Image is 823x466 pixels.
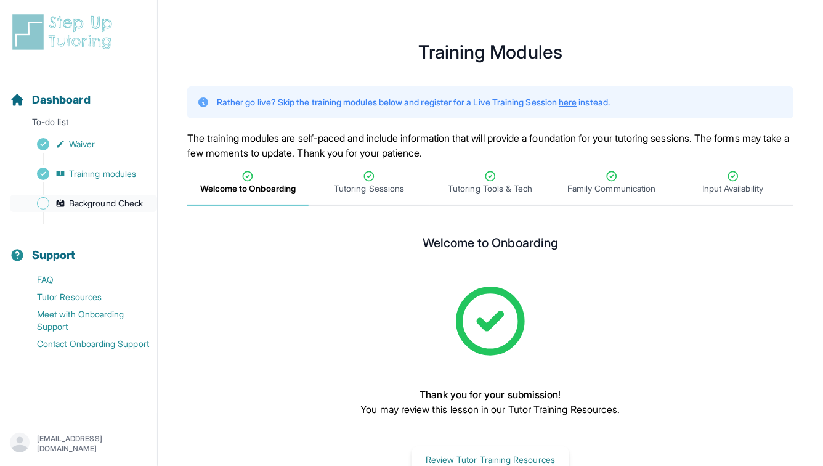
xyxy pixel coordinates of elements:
span: Family Communication [567,182,655,195]
p: You may review this lesson in our Tutor Training Resources. [360,402,620,417]
a: Background Check [10,195,157,212]
span: Dashboard [32,91,91,108]
span: Tutoring Sessions [334,182,404,195]
img: logo [10,12,120,52]
h1: Training Modules [187,44,793,59]
nav: Tabs [187,160,793,206]
button: Support [5,227,152,269]
h2: Welcome to Onboarding [423,235,558,255]
p: Thank you for your submission! [360,387,620,402]
span: Background Check [69,197,143,210]
span: Waiver [69,138,95,150]
span: Support [32,247,76,264]
a: Meet with Onboarding Support [10,306,157,335]
p: Rather go live? Skip the training modules below and register for a Live Training Session instead. [217,96,610,108]
button: Dashboard [5,72,152,113]
button: [EMAIL_ADDRESS][DOMAIN_NAME] [10,433,147,455]
a: Dashboard [10,91,91,108]
span: Training modules [69,168,136,180]
a: Waiver [10,136,157,153]
a: Training modules [10,165,157,182]
a: here [559,97,577,107]
a: Contact Onboarding Support [10,335,157,353]
span: Welcome to Onboarding [200,182,296,195]
a: FAQ [10,271,157,288]
a: Tutor Resources [10,288,157,306]
p: The training modules are self-paced and include information that will provide a foundation for yo... [187,131,793,160]
p: [EMAIL_ADDRESS][DOMAIN_NAME] [37,434,147,454]
span: Input Availability [702,182,763,195]
span: Tutoring Tools & Tech [448,182,532,195]
a: Review Tutor Training Resources [411,453,569,465]
p: To-do list [5,116,152,133]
